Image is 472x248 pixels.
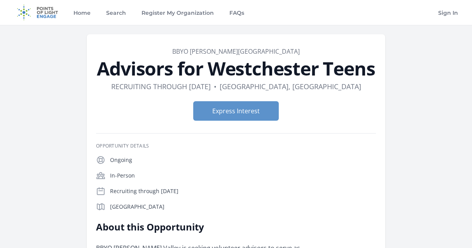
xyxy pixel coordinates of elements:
[110,172,376,179] p: In-Person
[110,203,376,211] p: [GEOGRAPHIC_DATA]
[110,187,376,195] p: Recruiting through [DATE]
[110,156,376,164] p: Ongoing
[111,81,211,92] dd: Recruiting through [DATE]
[172,47,300,56] a: BBYO [PERSON_NAME][GEOGRAPHIC_DATA]
[96,143,376,149] h3: Opportunity Details
[193,101,279,121] button: Express Interest
[220,81,361,92] dd: [GEOGRAPHIC_DATA], [GEOGRAPHIC_DATA]
[96,221,323,233] h2: About this Opportunity
[96,59,376,78] h1: Advisors for Westchester Teens
[214,81,217,92] div: •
